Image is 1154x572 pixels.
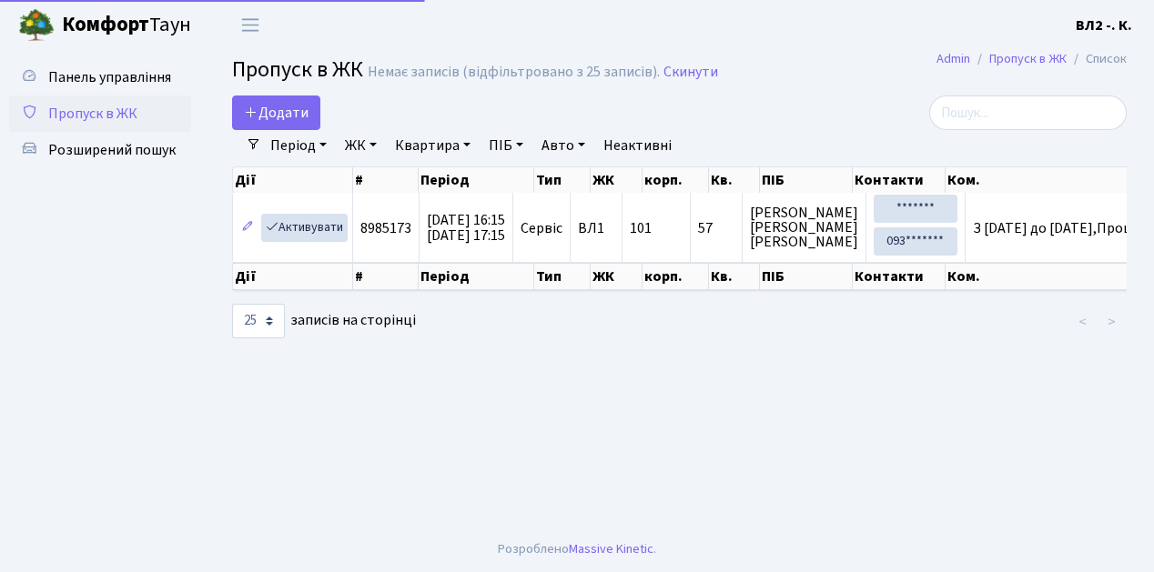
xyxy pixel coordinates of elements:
a: Пропуск в ЖК [9,95,191,132]
span: Панель управління [48,67,171,87]
label: записів на сторінці [232,304,416,338]
span: [PERSON_NAME] [PERSON_NAME] [PERSON_NAME] [750,206,858,249]
th: корп. [643,167,709,193]
span: Розширений пошук [48,140,176,160]
span: Додати [244,103,309,123]
nav: breadcrumb [909,40,1154,78]
a: ПІБ [481,130,531,161]
b: Комфорт [62,10,149,39]
th: Період [419,263,534,290]
th: Кв. [709,167,760,193]
a: Панель управління [9,59,191,95]
a: ЖК [338,130,384,161]
a: ВЛ2 -. К. [1076,15,1132,36]
th: # [353,263,419,290]
span: 101 [630,218,652,238]
th: Дії [233,263,353,290]
a: Неактивні [596,130,679,161]
span: ВЛ1 [578,221,614,236]
span: Таун [62,10,191,41]
a: Massive Kinetic [569,539,653,558]
b: ВЛ2 -. К. [1076,15,1132,35]
input: Пошук... [929,95,1127,130]
a: Активувати [261,214,348,242]
img: logo.png [18,7,55,44]
span: Пропуск в ЖК [48,104,137,124]
li: Список [1067,49,1127,69]
button: Переключити навігацію [228,10,273,40]
a: Авто [534,130,592,161]
th: ЖК [591,167,643,193]
th: Тип [534,167,591,193]
th: Контакти [853,263,946,290]
span: Сервіс [521,221,562,236]
th: # [353,167,419,193]
th: Дії [233,167,353,193]
a: Період [263,130,334,161]
th: Період [419,167,534,193]
span: 57 [698,221,734,236]
a: Admin [936,49,970,68]
div: Розроблено . [498,539,656,559]
a: Квартира [388,130,478,161]
select: записів на сторінці [232,304,285,338]
span: Пропуск в ЖК [232,54,363,85]
a: Пропуск в ЖК [989,49,1067,68]
th: ПІБ [760,167,853,193]
th: ЖК [591,263,643,290]
div: Немає записів (відфільтровано з 25 записів). [368,64,660,81]
a: Додати [232,95,320,130]
th: корп. [643,263,709,290]
th: Тип [534,263,591,290]
span: 8985173 [360,218,411,238]
a: Скинути [663,64,718,81]
th: Кв. [709,263,760,290]
a: Розширений пошук [9,132,191,168]
span: [DATE] 16:15 [DATE] 17:15 [427,210,505,246]
th: ПІБ [760,263,853,290]
th: Контакти [853,167,946,193]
